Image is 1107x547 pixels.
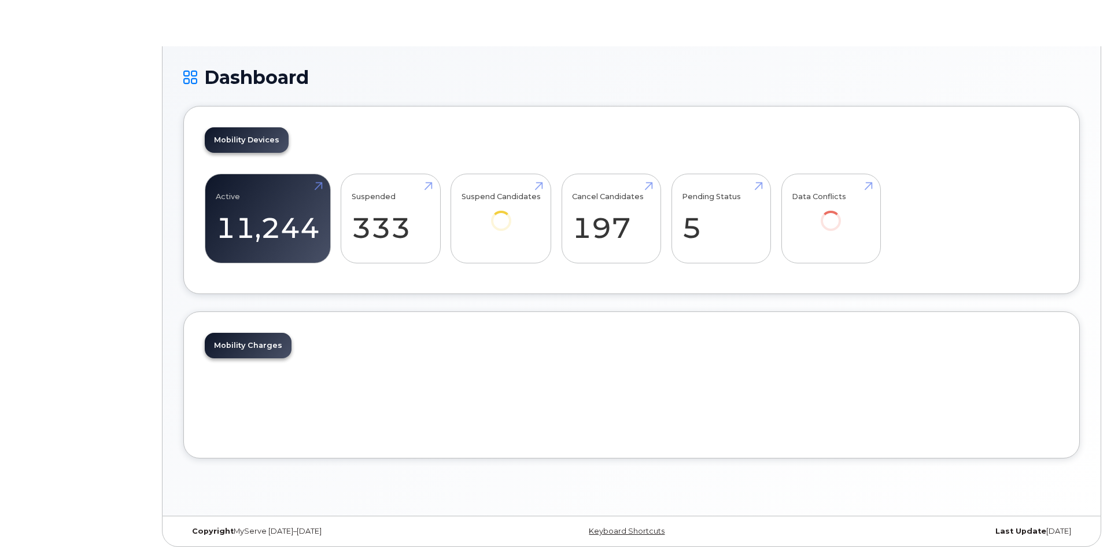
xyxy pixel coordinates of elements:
a: Mobility Devices [205,127,289,153]
a: Data Conflicts [792,181,870,247]
a: Suspend Candidates [462,181,541,247]
strong: Copyright [192,527,234,535]
a: Pending Status 5 [682,181,760,257]
a: Mobility Charges [205,333,291,358]
a: Cancel Candidates 197 [572,181,650,257]
a: Suspended 333 [352,181,430,257]
strong: Last Update [995,527,1046,535]
a: Active 11,244 [216,181,320,257]
a: Keyboard Shortcuts [589,527,665,535]
div: [DATE] [781,527,1080,536]
h1: Dashboard [183,67,1080,87]
div: MyServe [DATE]–[DATE] [183,527,482,536]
